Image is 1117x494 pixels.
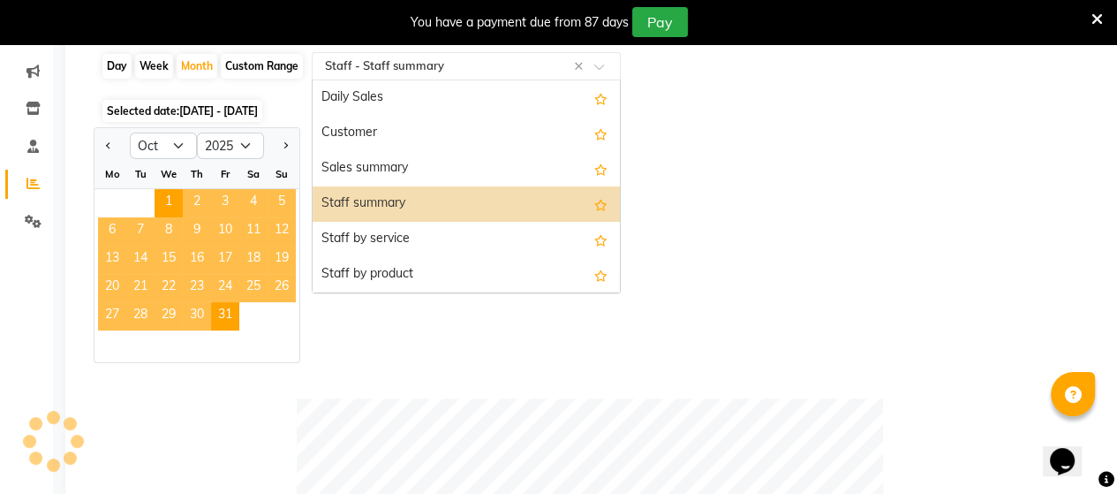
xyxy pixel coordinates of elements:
span: 2 [183,189,211,217]
span: Clear all [574,57,589,76]
div: Friday, October 31, 2025 [211,302,239,331]
div: Daily Sales [313,80,620,116]
iframe: chat widget [1043,423,1099,476]
div: Monday, October 20, 2025 [98,274,126,302]
div: Sunday, October 26, 2025 [268,274,296,302]
span: 22 [155,274,183,302]
div: We [155,160,183,188]
div: You have a payment due from 87 days [411,13,629,32]
div: Sales summary [313,151,620,186]
span: 24 [211,274,239,302]
div: Staff summary [313,186,620,222]
div: Saturday, October 4, 2025 [239,189,268,217]
div: Wednesday, October 8, 2025 [155,217,183,246]
div: Friday, October 24, 2025 [211,274,239,302]
span: 20 [98,274,126,302]
div: Thursday, October 23, 2025 [183,274,211,302]
div: Sunday, October 5, 2025 [268,189,296,217]
span: 18 [239,246,268,274]
div: Staff by service [313,222,620,257]
span: 25 [239,274,268,302]
div: Friday, October 10, 2025 [211,217,239,246]
span: 9 [183,217,211,246]
div: Thursday, October 16, 2025 [183,246,211,274]
div: Su [268,160,296,188]
div: Thursday, October 9, 2025 [183,217,211,246]
select: Select year [197,133,264,159]
span: 5 [268,189,296,217]
select: Select month [130,133,197,159]
div: Wednesday, October 22, 2025 [155,274,183,302]
div: Friday, October 17, 2025 [211,246,239,274]
span: 10 [211,217,239,246]
div: Saturday, October 18, 2025 [239,246,268,274]
div: Day [102,54,132,79]
span: 4 [239,189,268,217]
div: Th [183,160,211,188]
div: Mo [98,160,126,188]
button: Previous month [102,132,116,160]
div: Month [177,54,217,79]
span: [DATE] - [DATE] [179,104,258,118]
div: Tuesday, October 7, 2025 [126,217,155,246]
span: 6 [98,217,126,246]
span: 17 [211,246,239,274]
span: Add this report to Favorites List [594,87,608,109]
button: Pay [632,7,688,37]
div: Sunday, October 19, 2025 [268,246,296,274]
span: Selected date: [102,100,262,122]
span: 8 [155,217,183,246]
div: Monday, October 6, 2025 [98,217,126,246]
span: 19 [268,246,296,274]
div: Tu [126,160,155,188]
ng-dropdown-panel: Options list [312,80,621,293]
span: 23 [183,274,211,302]
div: Staff by product [313,257,620,293]
div: Custom Range [221,54,303,79]
span: 16 [183,246,211,274]
div: Sunday, October 12, 2025 [268,217,296,246]
div: Customer [313,116,620,151]
div: Friday, October 3, 2025 [211,189,239,217]
div: Monday, October 13, 2025 [98,246,126,274]
span: 26 [268,274,296,302]
div: Saturday, October 25, 2025 [239,274,268,302]
span: 15 [155,246,183,274]
span: 21 [126,274,155,302]
span: 3 [211,189,239,217]
span: Add this report to Favorites List [594,229,608,250]
span: Add this report to Favorites List [594,264,608,285]
span: 27 [98,302,126,331]
div: Wednesday, October 1, 2025 [155,189,183,217]
div: Tuesday, October 14, 2025 [126,246,155,274]
div: Thursday, October 30, 2025 [183,302,211,331]
div: Week [135,54,173,79]
button: Next month [278,132,292,160]
span: 14 [126,246,155,274]
span: Add this report to Favorites List [594,158,608,179]
div: Wednesday, October 29, 2025 [155,302,183,331]
div: Monday, October 27, 2025 [98,302,126,331]
div: Wednesday, October 15, 2025 [155,246,183,274]
div: Tuesday, October 21, 2025 [126,274,155,302]
span: Add this report to Favorites List [594,123,608,144]
span: 1 [155,189,183,217]
span: 7 [126,217,155,246]
span: 28 [126,302,155,331]
span: 31 [211,302,239,331]
span: 13 [98,246,126,274]
span: Add this report to Favorites List [594,194,608,215]
div: Fr [211,160,239,188]
span: 12 [268,217,296,246]
span: 11 [239,217,268,246]
div: Saturday, October 11, 2025 [239,217,268,246]
div: Sa [239,160,268,188]
span: 30 [183,302,211,331]
div: Thursday, October 2, 2025 [183,189,211,217]
span: 29 [155,302,183,331]
div: Tuesday, October 28, 2025 [126,302,155,331]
